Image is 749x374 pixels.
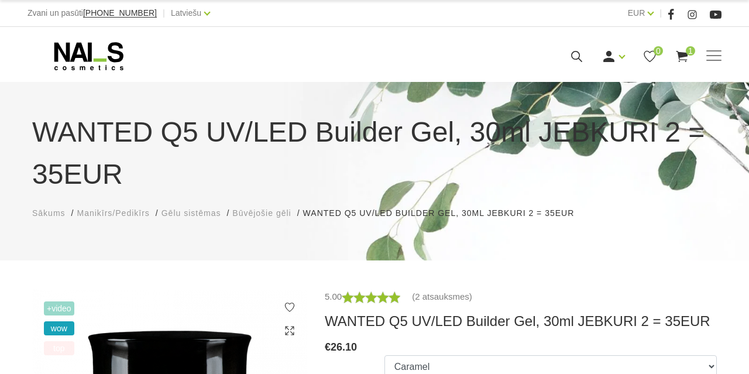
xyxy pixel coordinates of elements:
[44,301,74,315] span: +Video
[232,207,291,219] a: Būvējošie gēli
[331,341,357,353] span: 26.10
[44,341,74,355] span: top
[643,49,657,64] a: 0
[654,46,663,56] span: 0
[83,9,157,18] a: [PHONE_NUMBER]
[83,8,157,18] span: [PHONE_NUMBER]
[28,6,157,20] div: Zvani un pasūti
[32,207,66,219] a: Sākums
[659,6,662,20] span: |
[162,207,221,219] a: Gēlu sistēmas
[675,49,689,64] a: 1
[628,6,645,20] a: EUR
[163,6,165,20] span: |
[77,208,149,218] span: Manikīrs/Pedikīrs
[325,341,331,353] span: €
[232,208,291,218] span: Būvējošie gēli
[77,207,149,219] a: Manikīrs/Pedikīrs
[325,291,342,301] span: 5.00
[32,208,66,218] span: Sākums
[686,46,695,56] span: 1
[325,313,717,330] h3: WANTED Q5 UV/LED Builder Gel, 30ml JEBKURI 2 = 35EUR
[32,111,717,195] h1: WANTED Q5 UV/LED Builder Gel, 30ml JEBKURI 2 = 35EUR
[44,321,74,335] span: wow
[171,6,201,20] a: Latviešu
[412,290,472,304] a: (2 atsauksmes)
[162,208,221,218] span: Gēlu sistēmas
[303,207,586,219] li: WANTED Q5 UV/LED Builder Gel, 30ml JEBKURI 2 = 35EUR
